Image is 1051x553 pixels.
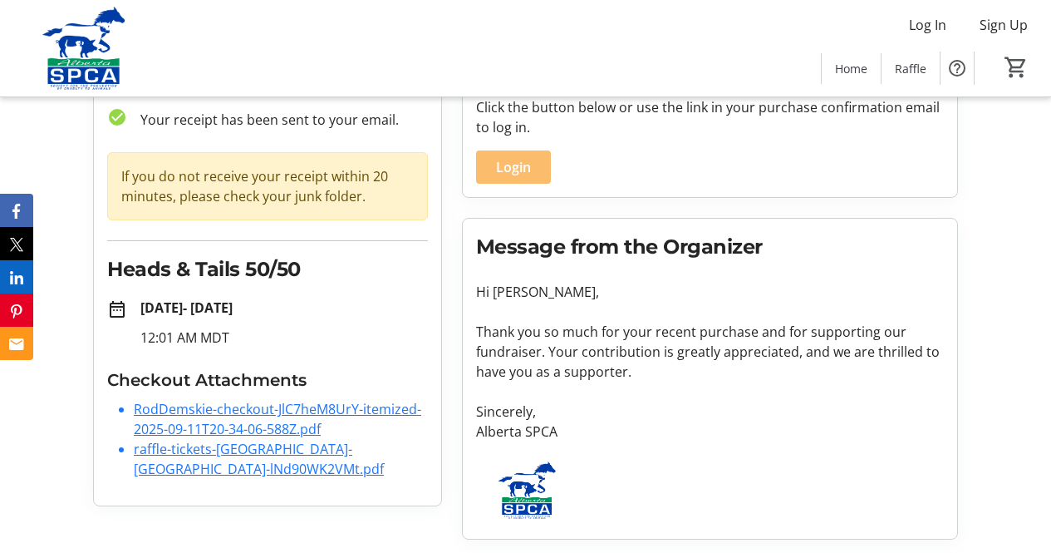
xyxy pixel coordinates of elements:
h3: Checkout Attachments [107,368,428,393]
strong: [DATE] - [DATE] [140,299,233,317]
span: Log In [909,15,946,35]
button: Sign Up [966,12,1041,38]
p: 12:01 AM MDT [140,328,428,348]
span: Login [496,157,531,177]
button: Cart [1001,52,1031,82]
p: Your receipt has been sent to your email. [127,110,428,130]
span: Sign Up [980,15,1028,35]
button: Log In [896,12,960,38]
p: Alberta SPCA [476,422,944,442]
a: RodDemskie-checkout-JlC7heM8UrY-itemized-2025-09-11T20-34-06-588Z.pdf [134,400,421,438]
span: Home [835,60,867,77]
a: raffle-tickets-[GEOGRAPHIC_DATA]-[GEOGRAPHIC_DATA]-lNd90WK2VMt.pdf [134,440,384,478]
img: Alberta SPCA logo [476,462,578,519]
p: Hi [PERSON_NAME], [476,282,944,302]
a: Home [822,53,881,84]
h2: Message from the Organizer [476,232,944,262]
h2: Heads & Tails 50/50 [107,254,428,284]
button: Login [476,151,551,184]
mat-icon: check_circle [107,107,127,127]
mat-icon: date_range [107,299,127,319]
p: Sincerely, [476,402,944,422]
img: Alberta SPCA's Logo [10,7,158,90]
span: Raffle [895,60,926,77]
p: Thank you so much for your recent purchase and for supporting our fundraiser. Your contribution i... [476,322,944,382]
button: Help [940,52,974,85]
p: Click the button below or use the link in your purchase confirmation email to log in. [476,97,944,137]
a: Raffle [882,53,940,84]
div: If you do not receive your receipt within 20 minutes, please check your junk folder. [107,152,428,220]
